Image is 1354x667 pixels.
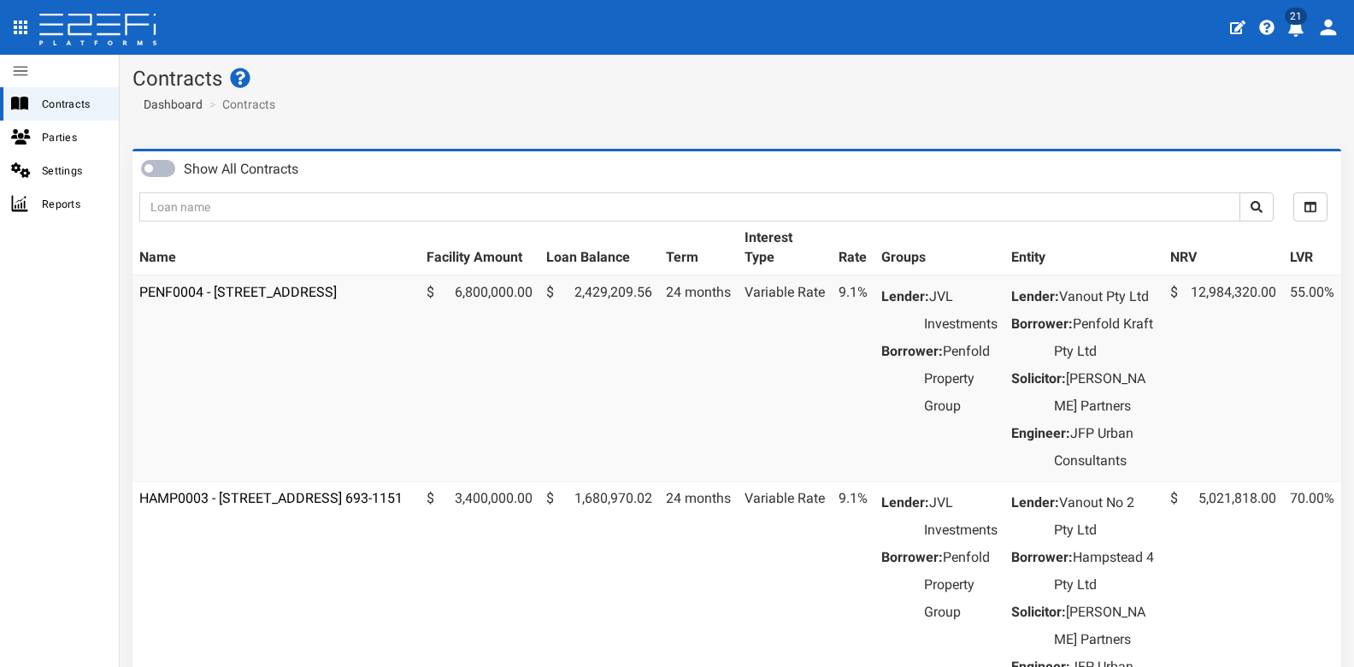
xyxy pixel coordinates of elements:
td: Variable Rate [738,275,832,482]
span: Dashboard [137,97,203,111]
th: NRV [1163,221,1283,275]
dd: JVL Investments [924,283,998,338]
a: Dashboard [137,96,203,113]
dt: Borrower: [1011,310,1073,338]
td: 55.00% [1283,275,1341,482]
span: Contracts [42,94,105,114]
th: Groups [874,221,1004,275]
th: Interest Type [738,221,832,275]
dd: JFP Urban Consultants [1054,420,1157,475]
dt: Lender: [881,489,929,516]
span: Reports [42,194,105,214]
dd: JVL Investments [924,489,998,544]
th: Loan Balance [539,221,659,275]
dt: Borrower: [1011,544,1073,571]
dt: Lender: [881,283,929,310]
a: PENF0004 - [STREET_ADDRESS] [139,284,337,300]
li: Contracts [205,96,275,113]
dd: [PERSON_NAME] Partners [1054,365,1157,420]
dt: Engineer: [1011,420,1070,447]
h1: Contracts [132,68,1341,90]
th: Name [132,221,420,275]
dt: Lender: [1011,489,1059,516]
span: Parties [42,127,105,147]
dd: Penfold Property Group [924,544,998,626]
th: Term [659,221,738,275]
dd: [PERSON_NAME] Partners [1054,599,1157,653]
td: 9.1% [832,275,874,482]
dt: Solicitor: [1011,365,1066,393]
dt: Borrower: [881,338,943,365]
dd: Penfold Kraft Pty Ltd [1054,310,1157,365]
td: 24 months [659,275,738,482]
dd: Hampstead 4 Pty Ltd [1054,544,1157,599]
dt: Borrower: [881,544,943,571]
td: 2,429,209.56 [539,275,659,482]
span: Settings [42,161,105,180]
dd: Penfold Property Group [924,338,998,420]
th: Facility Amount [420,221,539,275]
th: LVR [1283,221,1341,275]
th: Rate [832,221,874,275]
td: 12,984,320.00 [1163,275,1283,482]
dt: Solicitor: [1011,599,1066,626]
label: Show All Contracts [184,160,298,180]
dd: Vanout Pty Ltd [1054,283,1157,310]
dd: Vanout No 2 Pty Ltd [1054,489,1157,544]
td: 6,800,000.00 [420,275,539,482]
input: Loan name [139,192,1240,221]
th: Entity [1004,221,1163,275]
dt: Lender: [1011,283,1059,310]
a: HAMP0003 - [STREET_ADDRESS] 693-1151 [139,490,403,506]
